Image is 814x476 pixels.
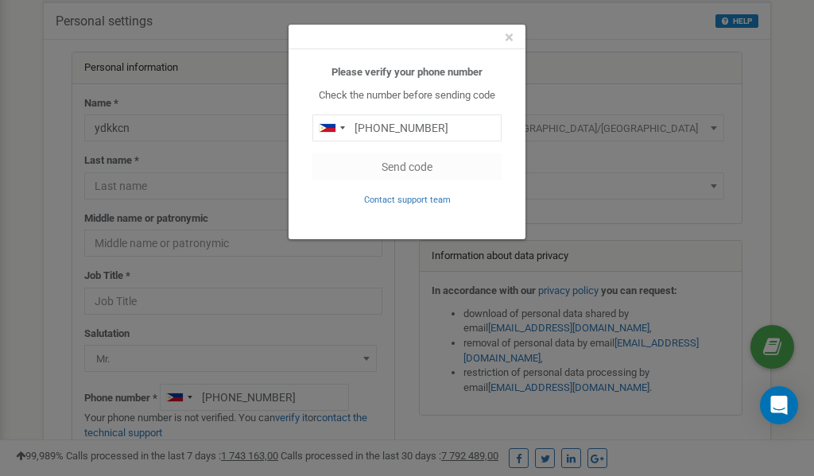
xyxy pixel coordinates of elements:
[505,28,514,47] span: ×
[313,115,350,141] div: Telephone country code
[505,29,514,46] button: Close
[364,193,451,205] a: Contact support team
[312,114,502,141] input: 0905 123 4567
[312,88,502,103] p: Check the number before sending code
[760,386,798,424] div: Open Intercom Messenger
[331,66,483,78] b: Please verify your phone number
[364,195,451,205] small: Contact support team
[312,153,502,180] button: Send code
